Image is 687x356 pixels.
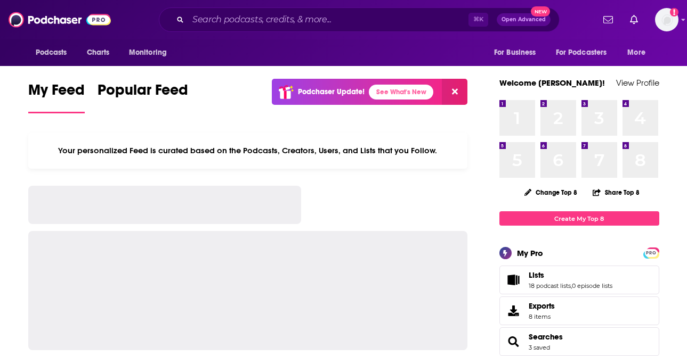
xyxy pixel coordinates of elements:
[655,8,678,31] button: Show profile menu
[592,182,640,203] button: Share Top 8
[627,45,645,60] span: More
[499,266,659,294] span: Lists
[670,8,678,16] svg: Add a profile image
[529,301,555,311] span: Exports
[188,11,468,28] input: Search podcasts, credits, & more...
[87,45,110,60] span: Charts
[503,334,524,349] a: Searches
[499,211,659,226] a: Create My Top 8
[28,133,468,169] div: Your personalized Feed is curated based on the Podcasts, Creators, Users, and Lists that you Follow.
[28,43,81,63] button: open menu
[599,11,617,29] a: Show notifications dropdown
[499,296,659,325] a: Exports
[503,272,524,287] a: Lists
[529,332,563,342] a: Searches
[556,45,607,60] span: For Podcasters
[626,11,642,29] a: Show notifications dropdown
[122,43,181,63] button: open menu
[36,45,67,60] span: Podcasts
[655,8,678,31] img: User Profile
[645,249,658,256] a: PRO
[549,43,623,63] button: open menu
[487,43,549,63] button: open menu
[529,344,550,351] a: 3 saved
[616,78,659,88] a: View Profile
[529,313,555,320] span: 8 items
[517,248,543,258] div: My Pro
[655,8,678,31] span: Logged in as megcassidy
[529,282,571,289] a: 18 podcast lists
[468,13,488,27] span: ⌘ K
[9,10,111,30] img: Podchaser - Follow, Share and Rate Podcasts
[497,13,551,26] button: Open AdvancedNew
[502,17,546,22] span: Open Advanced
[98,81,188,113] a: Popular Feed
[499,327,659,356] span: Searches
[499,78,605,88] a: Welcome [PERSON_NAME]!
[80,43,116,63] a: Charts
[572,282,612,289] a: 0 episode lists
[529,270,612,280] a: Lists
[494,45,536,60] span: For Business
[159,7,560,32] div: Search podcasts, credits, & more...
[518,186,584,199] button: Change Top 8
[28,81,85,105] span: My Feed
[503,303,524,318] span: Exports
[529,270,544,280] span: Lists
[531,6,550,16] span: New
[571,282,572,289] span: ,
[620,43,659,63] button: open menu
[129,45,167,60] span: Monitoring
[369,85,433,100] a: See What's New
[28,81,85,113] a: My Feed
[298,87,365,96] p: Podchaser Update!
[98,81,188,105] span: Popular Feed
